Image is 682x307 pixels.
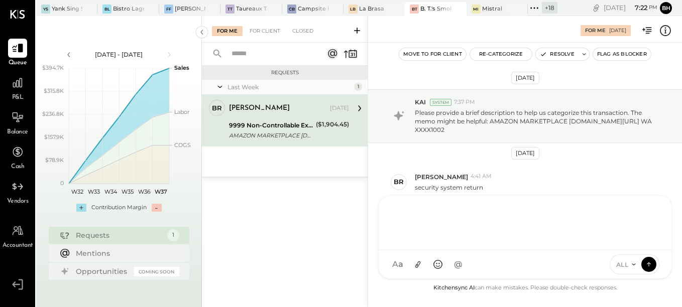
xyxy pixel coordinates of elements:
[454,259,463,269] span: @
[167,229,179,241] div: 1
[627,3,647,13] span: 7 : 22
[76,204,86,212] div: +
[154,188,167,195] text: W37
[1,73,35,102] a: P&L
[212,26,243,36] div: For Me
[229,120,313,130] div: 9999 Non-Controllable Expenses:To Be Classified P&L
[482,5,502,13] div: Mistral
[649,4,657,11] span: pm
[174,108,189,115] text: Labor
[236,5,267,13] div: Taureaux Tavern
[7,197,29,206] span: Vendors
[175,5,205,13] div: [PERSON_NAME], LLC
[52,5,82,13] div: Yank Sing Spear Street
[76,230,162,240] div: Requests
[44,87,64,94] text: $315.8K
[228,83,352,91] div: Last Week
[536,48,578,60] button: Resolve
[88,188,100,195] text: W33
[1,108,35,137] a: Balance
[113,5,144,13] div: Bistro Lagniappe
[212,103,222,113] div: br
[449,255,467,273] button: @
[9,59,27,68] span: Queue
[430,99,451,106] div: System
[1,221,35,250] a: Accountant
[229,130,313,140] div: AMAZON MARKETPLACE [DOMAIN_NAME][URL] WA XXXX1002
[415,183,483,192] p: security system return
[134,267,179,276] div: Coming Soon
[76,50,162,59] div: [DATE] - [DATE]
[121,188,133,195] text: W35
[225,5,235,14] div: TT
[7,128,28,137] span: Balance
[12,93,24,102] span: P&L
[104,188,117,195] text: W34
[164,5,173,14] div: FF
[454,98,475,106] span: 7:37 PM
[394,177,404,187] div: br
[1,39,35,68] a: Queue
[45,157,64,164] text: $78.9K
[471,173,492,181] span: 4:41 AM
[287,5,296,14] div: CB
[245,26,285,36] div: For Client
[359,5,384,13] div: La Brasa
[76,266,129,276] div: Opportunities
[287,26,318,36] div: Closed
[593,48,651,60] button: Flag as Blocker
[102,5,111,14] div: BL
[229,103,290,113] div: [PERSON_NAME]
[76,248,174,258] div: Mentions
[420,5,451,13] div: B. T.'s Smokehouse
[660,2,672,14] button: Bh
[354,83,362,91] div: 1
[316,119,349,129] div: ($1,904.45)
[60,180,64,187] text: 0
[1,142,35,172] a: Cash
[298,5,328,13] div: Campsite Brewing
[511,72,539,84] div: [DATE]
[585,27,606,34] div: For Me
[71,188,83,195] text: W32
[1,177,35,206] a: Vendors
[511,147,539,160] div: [DATE]
[415,108,661,134] p: Please provide a brief description to help us categorize this transaction. The memo might be help...
[174,64,189,71] text: Sales
[399,48,466,60] button: Move to for client
[472,5,481,14] div: Mi
[609,27,626,34] div: [DATE]
[3,241,33,250] span: Accountant
[591,3,601,13] div: copy link
[41,5,50,14] div: YS
[330,104,349,112] div: [DATE]
[616,260,629,269] span: ALL
[42,64,64,71] text: $394.7K
[470,48,532,60] button: Re-Categorize
[174,141,191,148] text: COGS
[398,259,403,269] span: a
[389,255,407,273] button: Aa
[138,188,150,195] text: W36
[42,110,64,117] text: $236.8K
[604,3,657,13] div: [DATE]
[410,5,419,14] div: BT
[415,98,426,106] span: KAI
[207,69,363,76] div: Requests
[152,204,162,212] div: -
[542,2,557,14] div: + 18
[349,5,358,14] div: LB
[11,163,24,172] span: Cash
[415,173,468,181] span: [PERSON_NAME]
[44,133,64,140] text: $157.9K
[91,204,147,212] div: Contribution Margin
